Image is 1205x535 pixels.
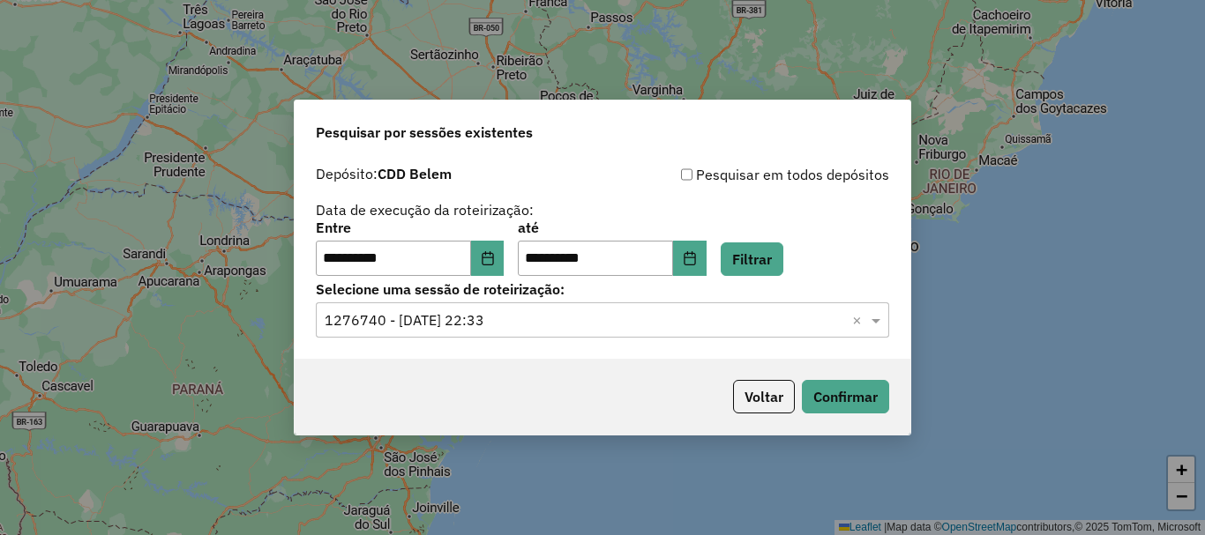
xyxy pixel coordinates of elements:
[378,165,452,182] strong: CDD Belem
[316,279,889,300] label: Selecione uma sessão de roteirização:
[518,217,706,238] label: até
[316,163,452,184] label: Depósito:
[733,380,795,413] button: Voltar
[316,217,504,238] label: Entre
[316,122,533,143] span: Pesquisar por sessões existentes
[602,164,889,185] div: Pesquisar em todos depósitos
[852,309,867,331] span: Clear all
[802,380,889,413] button: Confirmar
[721,242,783,276] button: Filtrar
[316,199,534,220] label: Data de execução da roteirização:
[471,241,505,276] button: Choose Date
[673,241,707,276] button: Choose Date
